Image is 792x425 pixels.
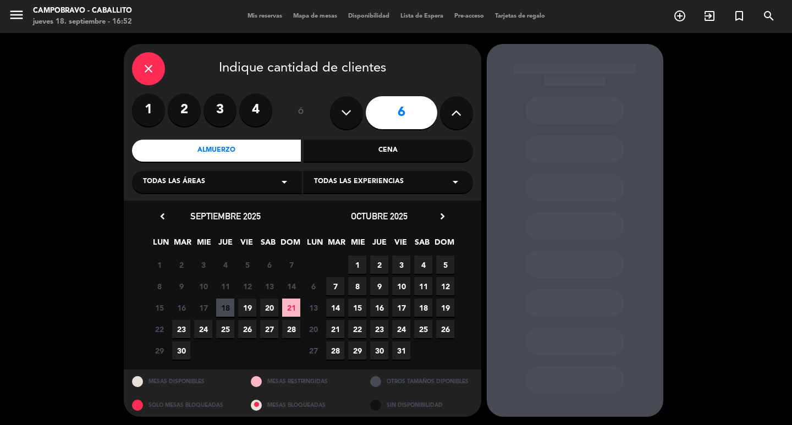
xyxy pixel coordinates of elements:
[436,299,454,317] span: 19
[437,211,448,222] i: chevron_right
[172,320,190,338] span: 23
[194,256,212,274] span: 3
[326,277,344,295] span: 7
[392,299,410,317] span: 17
[414,299,432,317] span: 18
[392,277,410,295] span: 10
[216,277,234,295] span: 11
[306,236,324,254] span: LUN
[490,13,551,19] span: Tarjetas de regalo
[150,277,168,295] span: 8
[304,320,322,338] span: 20
[143,176,205,187] span: Todas las áreas
[392,256,410,274] span: 3
[326,320,344,338] span: 21
[280,236,299,254] span: DOM
[194,299,212,317] span: 17
[260,277,278,295] span: 13
[8,7,25,27] button: menu
[673,9,686,23] i: add_circle_outline
[362,393,481,417] div: SIN DISPONIBILIDAD
[435,236,453,254] span: DOM
[283,93,319,132] div: ó
[370,299,388,317] span: 16
[157,211,168,222] i: chevron_left
[243,369,362,393] div: MESAS RESTRINGIDAS
[216,299,234,317] span: 18
[392,236,410,254] span: VIE
[259,236,277,254] span: SAB
[414,277,432,295] span: 11
[216,236,234,254] span: JUE
[194,320,212,338] span: 24
[762,9,776,23] i: search
[392,320,410,338] span: 24
[362,369,481,393] div: OTROS TAMAÑOS DIPONIBLES
[172,256,190,274] span: 2
[238,320,256,338] span: 26
[150,256,168,274] span: 1
[124,369,243,393] div: MESAS DISPONIBLES
[703,9,716,23] i: exit_to_app
[326,341,344,360] span: 28
[348,320,366,338] span: 22
[124,393,243,417] div: SOLO MESAS BLOQUEADAS
[204,93,237,126] label: 3
[413,236,431,254] span: SAB
[370,236,388,254] span: JUE
[348,341,366,360] span: 29
[327,236,345,254] span: MAR
[132,140,301,162] div: Almuerzo
[239,93,272,126] label: 4
[243,393,362,417] div: MESAS BLOQUEADAS
[172,299,190,317] span: 16
[260,299,278,317] span: 20
[449,175,462,189] i: arrow_drop_down
[238,277,256,295] span: 12
[288,13,343,19] span: Mapa de mesas
[436,320,454,338] span: 26
[173,236,191,254] span: MAR
[343,13,395,19] span: Disponibilidad
[733,9,746,23] i: turned_in_not
[370,256,388,274] span: 2
[370,341,388,360] span: 30
[449,13,490,19] span: Pre-acceso
[304,140,473,162] div: Cena
[395,13,449,19] span: Lista de Espera
[278,175,291,189] i: arrow_drop_down
[436,256,454,274] span: 5
[33,16,132,27] div: jueves 18. septiembre - 16:52
[348,299,366,317] span: 15
[194,277,212,295] span: 10
[238,236,256,254] span: VIE
[370,277,388,295] span: 9
[282,256,300,274] span: 7
[150,320,168,338] span: 22
[132,93,165,126] label: 1
[304,299,322,317] span: 13
[348,277,366,295] span: 8
[216,320,234,338] span: 25
[172,341,190,360] span: 30
[370,320,388,338] span: 23
[190,211,261,222] span: septiembre 2025
[326,299,344,317] span: 14
[304,277,322,295] span: 6
[142,62,155,75] i: close
[304,341,322,360] span: 27
[168,93,201,126] label: 2
[195,236,213,254] span: MIE
[260,256,278,274] span: 6
[436,277,454,295] span: 12
[414,320,432,338] span: 25
[132,52,473,85] div: Indique cantidad de clientes
[238,299,256,317] span: 19
[348,256,366,274] span: 1
[172,277,190,295] span: 9
[351,211,408,222] span: octubre 2025
[216,256,234,274] span: 4
[314,176,404,187] span: Todas las experiencias
[8,7,25,23] i: menu
[349,236,367,254] span: MIE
